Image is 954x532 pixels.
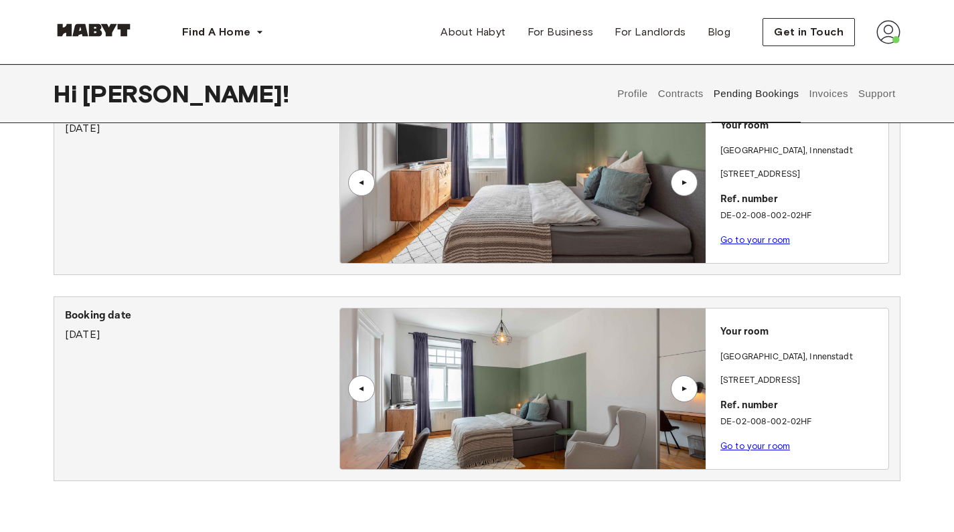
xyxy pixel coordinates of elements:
[355,179,368,187] div: ▲
[678,385,691,393] div: ▲
[340,102,706,263] img: Image of the room
[54,80,82,108] span: Hi
[720,209,883,223] p: DE-02-008-002-02HF
[517,19,605,46] a: For Business
[712,64,801,123] button: Pending Bookings
[678,179,691,187] div: ▲
[340,308,706,469] img: Image of the room
[720,325,883,340] p: Your room
[171,19,274,46] button: Find A Home
[720,145,853,158] p: [GEOGRAPHIC_DATA] , Innenstadt
[656,64,705,123] button: Contracts
[615,24,686,40] span: For Landlords
[182,24,250,40] span: Find A Home
[720,374,883,387] p: [STREET_ADDRESS]
[763,18,855,46] button: Get in Touch
[807,64,850,123] button: Invoices
[720,235,790,245] a: Go to your room
[616,64,650,123] button: Profile
[54,23,134,37] img: Habyt
[720,192,883,207] p: Ref. number
[604,19,696,46] a: For Landlords
[720,441,790,451] a: Go to your room
[355,385,368,393] div: ▲
[720,118,883,134] p: Your room
[613,64,900,123] div: user profile tabs
[65,308,339,324] p: Booking date
[697,19,742,46] a: Blog
[528,24,594,40] span: For Business
[876,20,900,44] img: avatar
[720,168,883,181] p: [STREET_ADDRESS]
[856,64,897,123] button: Support
[720,416,883,429] p: DE-02-008-002-02HF
[430,19,516,46] a: About Habyt
[441,24,505,40] span: About Habyt
[708,24,731,40] span: Blog
[774,24,844,40] span: Get in Touch
[82,80,289,108] span: [PERSON_NAME] !
[65,308,339,343] div: [DATE]
[720,398,883,414] p: Ref. number
[720,351,853,364] p: [GEOGRAPHIC_DATA] , Innenstadt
